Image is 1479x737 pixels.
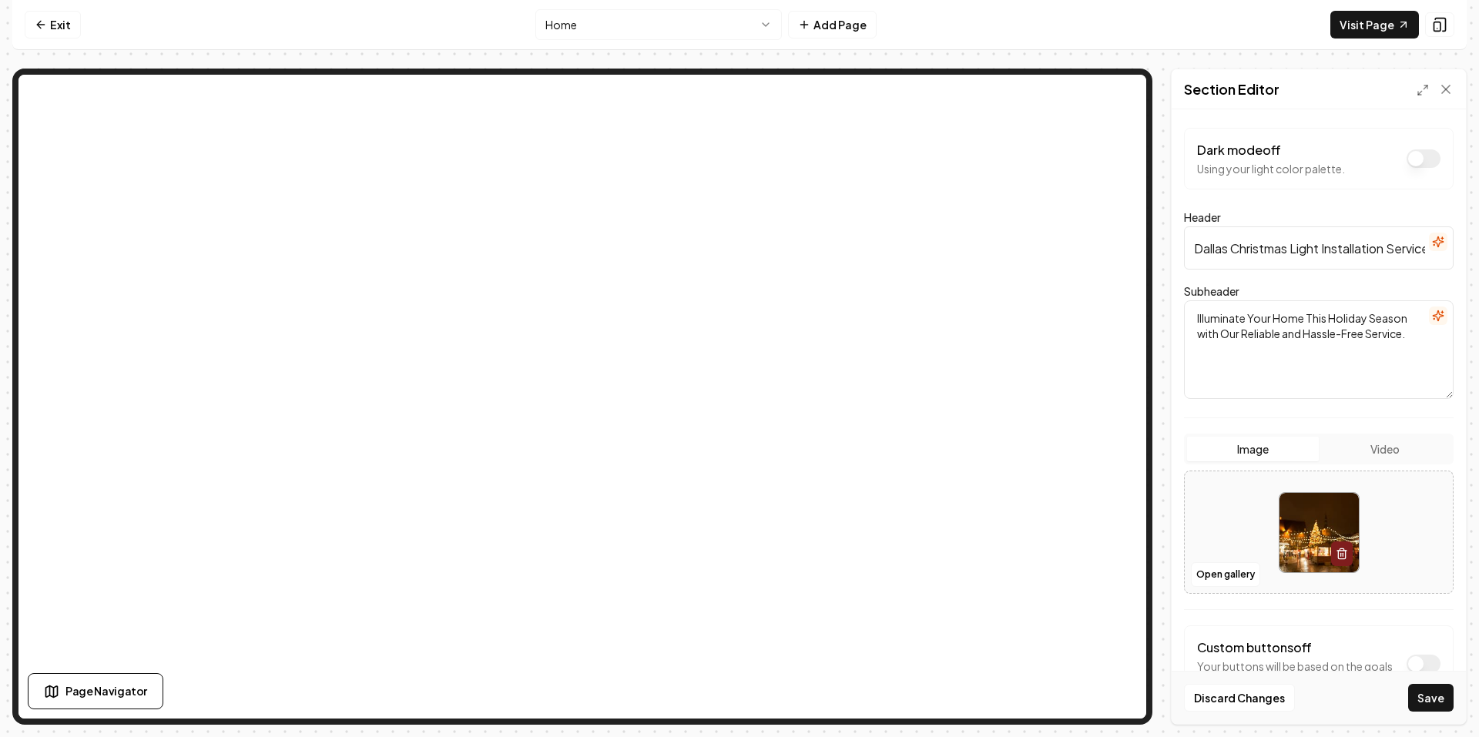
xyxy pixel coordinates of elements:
[1184,210,1221,224] label: Header
[28,673,163,709] button: Page Navigator
[1197,639,1312,655] label: Custom buttons off
[1197,658,1399,689] p: Your buttons will be based on the goals you set up.
[1191,562,1260,587] button: Open gallery
[25,11,81,39] a: Exit
[1187,437,1319,461] button: Image
[65,683,147,699] span: Page Navigator
[1408,684,1454,712] button: Save
[1184,684,1295,712] button: Discard Changes
[1319,437,1450,461] button: Video
[1279,493,1359,572] img: image
[1184,226,1454,270] input: Header
[1184,284,1239,298] label: Subheader
[1197,161,1345,176] p: Using your light color palette.
[1184,79,1279,100] h2: Section Editor
[1330,11,1419,39] a: Visit Page
[1197,142,1281,158] label: Dark mode off
[788,11,877,39] button: Add Page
